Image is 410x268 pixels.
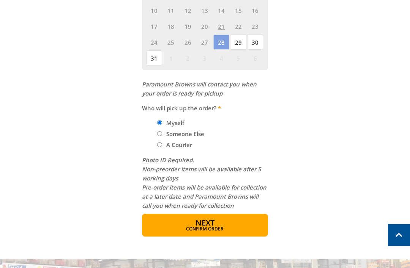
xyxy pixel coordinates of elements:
em: Paramount Browns will contact you when your order is ready for pickup [142,80,257,97]
span: 30 [247,34,263,50]
span: 1 [163,50,179,66]
span: 11 [163,3,179,18]
span: 15 [230,3,246,18]
label: Who will pick up the order? [142,103,268,113]
span: 23 [247,19,263,34]
button: Next Confirm order [142,214,268,237]
span: 13 [197,3,213,18]
input: Please select who will pick up the order. [157,142,162,147]
span: 20 [197,19,213,34]
input: Please select who will pick up the order. [157,131,162,136]
span: 2 [180,50,196,66]
input: Please select who will pick up the order. [157,120,162,125]
label: Myself [164,116,187,129]
span: 31 [146,50,162,66]
label: A Courier [164,138,195,151]
span: 18 [163,19,179,34]
label: Someone Else [164,127,207,140]
span: 3 [197,50,213,66]
span: 17 [146,19,162,34]
span: 24 [146,34,162,50]
span: 5 [230,50,246,66]
span: 27 [197,34,213,50]
span: 21 [213,19,229,34]
span: 25 [163,34,179,50]
span: 26 [180,34,196,50]
span: 19 [180,19,196,34]
span: 10 [146,3,162,18]
span: 4 [213,50,229,66]
span: 29 [230,34,246,50]
span: 14 [213,3,229,18]
span: 28 [213,34,229,50]
span: 6 [247,50,263,66]
em: Photo ID Required. Non-preorder items will be available after 5 working days Pre-order items will... [142,156,266,209]
span: 16 [247,3,263,18]
span: Next [196,218,214,228]
span: Confirm order [158,227,252,231]
span: 12 [180,3,196,18]
span: 22 [230,19,246,34]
